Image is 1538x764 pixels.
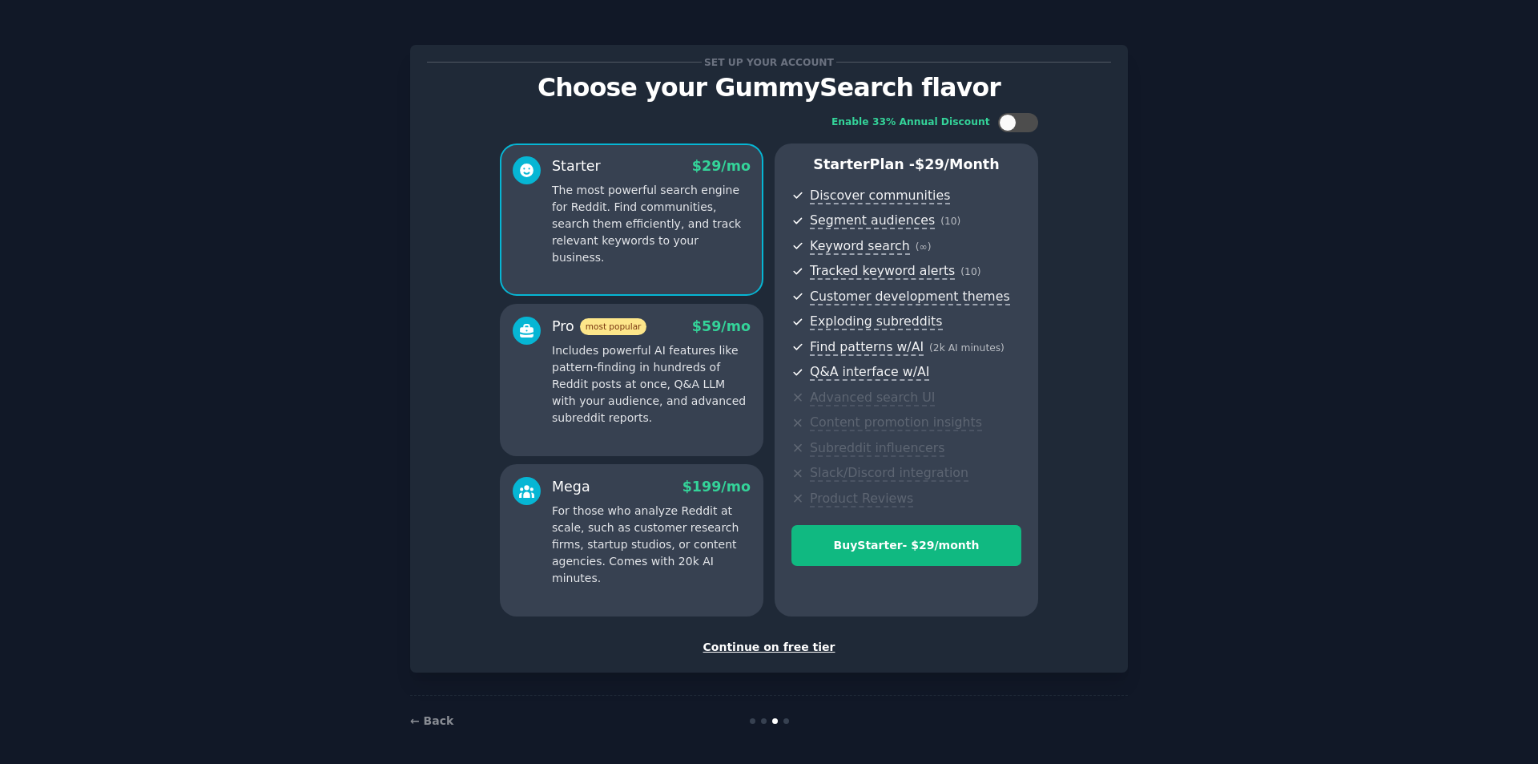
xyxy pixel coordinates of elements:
span: Find patterns w/AI [810,339,924,356]
span: $ 29 /mo [692,158,751,174]
span: most popular [580,318,647,335]
span: Advanced search UI [810,390,935,406]
span: Content promotion insights [810,414,982,431]
span: Segment audiences [810,212,935,229]
span: Product Reviews [810,491,913,507]
span: ( ∞ ) [916,241,932,253]
p: Includes powerful AI features like pattern-finding in hundreds of Reddit posts at once, Q&A LLM w... [552,342,751,426]
span: Discover communities [810,188,950,204]
div: Mega [552,477,590,497]
span: ( 10 ) [960,266,980,277]
span: $ 199 /mo [682,479,751,495]
span: Slack/Discord integration [810,465,968,482]
a: ← Back [410,714,453,727]
span: Keyword search [810,238,910,255]
div: Continue on free tier [427,639,1111,656]
span: Tracked keyword alerts [810,263,955,280]
div: Pro [552,317,646,337]
span: Q&A interface w/AI [810,364,929,381]
span: ( 10 ) [940,216,960,227]
span: Customer development themes [810,289,1010,305]
span: Exploding subreddits [810,313,942,330]
span: $ 29 /month [915,156,1000,172]
p: Starter Plan - [791,155,1021,175]
div: Enable 33% Annual Discount [831,115,990,130]
p: For those who analyze Reddit at scale, such as customer research firms, startup studios, or conte... [552,503,751,587]
div: Buy Starter - $ 29 /month [792,537,1021,554]
div: Starter [552,156,601,176]
span: ( 2k AI minutes ) [929,342,1005,354]
span: Set up your account [702,54,837,71]
button: BuyStarter- $29/month [791,525,1021,566]
span: Subreddit influencers [810,440,944,457]
p: Choose your GummySearch flavor [427,74,1111,102]
span: $ 59 /mo [692,318,751,334]
p: The most powerful search engine for Reddit. Find communities, search them efficiently, and track ... [552,182,751,266]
